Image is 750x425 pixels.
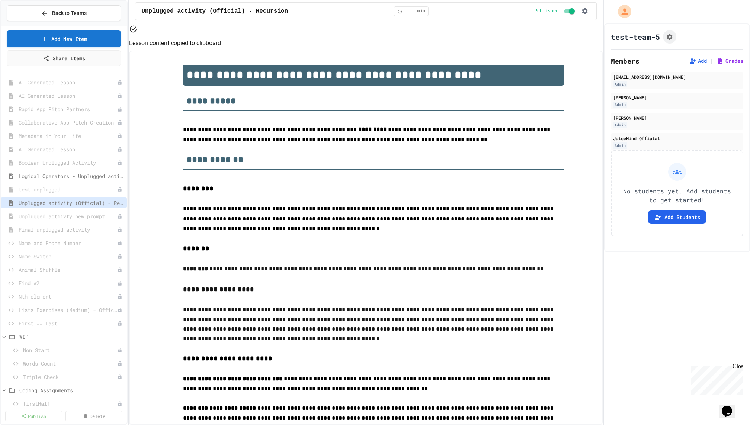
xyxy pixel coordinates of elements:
[23,346,117,354] span: Non Start
[117,308,122,313] div: Unpublished
[613,122,627,128] div: Admin
[117,227,122,232] div: Unpublished
[613,94,741,101] div: [PERSON_NAME]
[19,199,124,207] span: Unplugged activity (Official) - Recursion
[19,333,124,341] span: WIP
[117,241,122,246] div: Unpublished
[688,363,743,395] iframe: chat widget
[613,74,741,80] div: [EMAIL_ADDRESS][DOMAIN_NAME]
[613,135,741,142] div: JuiceMind Official
[3,3,51,47] div: Chat with us now!Close
[117,294,122,299] div: Unpublished
[19,306,117,314] span: Lists Exercises (Medium) - Official
[610,3,633,20] div: My Account
[618,187,737,205] p: No students yet. Add students to get started!
[117,401,122,406] div: Unpublished
[19,239,117,247] span: Name and Phone Number
[117,374,122,380] div: Unpublished
[19,159,117,167] span: Boolean Unplugged Activity
[129,36,603,51] div: Lesson content copied to clipboard
[710,57,714,65] span: |
[19,105,117,113] span: Rapid App Pitch Partners
[611,56,640,66] h2: Members
[23,360,117,367] span: Words Count
[117,187,122,192] div: Unpublished
[23,373,117,381] span: Triple Check
[141,7,288,16] span: Unplugged activity (Official) - Recursion
[7,5,121,21] button: Back to Teams
[117,107,122,112] div: Unpublished
[19,226,117,234] span: Final unplugged activity
[19,319,117,327] span: First == Last
[19,172,124,180] span: Logical Operators - Unplugged activity
[19,293,117,300] span: Nth element
[7,50,121,66] a: Share Items
[613,102,627,108] div: Admin
[117,214,122,219] div: Unpublished
[663,30,676,44] button: Assignment Settings
[535,8,559,14] span: Published
[117,120,122,125] div: Unpublished
[19,252,117,260] span: Name Switch
[117,147,122,152] div: Unpublished
[65,411,123,421] a: Delete
[19,145,117,153] span: AI Generated Lesson
[19,212,117,220] span: Unplugged actiivty new prompt
[719,395,743,418] iframe: chat widget
[613,142,627,149] div: Admin
[19,132,117,140] span: Metadata in Your Life
[19,119,117,126] span: Collaborative App Pitch Creation
[5,411,62,421] a: Publish
[19,92,117,100] span: AI Generated Lesson
[717,57,743,65] button: Grades
[117,93,122,99] div: Unpublished
[611,32,660,42] h1: test-team-5
[117,348,122,353] div: Unpublished
[19,78,117,86] span: AI Generated Lesson
[19,186,117,193] span: test-unplugged
[417,8,426,14] span: min
[117,80,122,85] div: Unpublished
[117,254,122,259] div: Unpublished
[117,133,122,139] div: Unpublished
[19,386,124,394] span: Coding Assignments
[689,57,707,65] button: Add
[613,115,741,121] div: [PERSON_NAME]
[117,321,122,326] div: Unpublished
[648,210,706,224] button: Add Students
[19,266,117,274] span: Animal Shuffle
[613,81,627,87] div: Admin
[117,267,122,273] div: Unpublished
[19,279,117,287] span: Find #2!
[117,281,122,286] div: Unpublished
[7,30,121,47] a: Add New Item
[23,400,117,408] span: firstHalf
[117,361,122,366] div: Unpublished
[52,9,87,17] span: Back to Teams
[117,160,122,165] div: Unpublished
